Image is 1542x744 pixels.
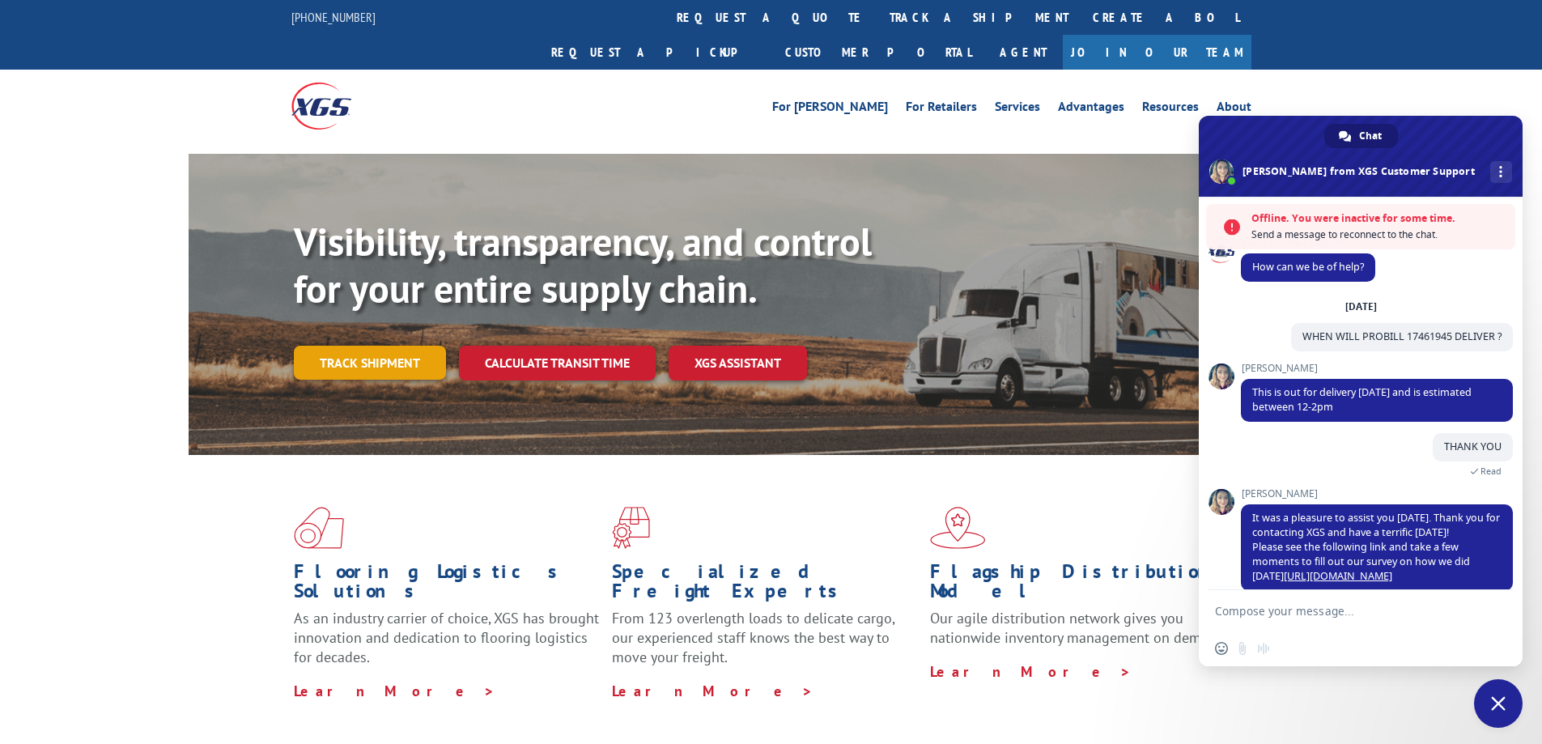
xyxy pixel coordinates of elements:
span: This is out for delivery [DATE] and is estimated between 12-2pm [1252,385,1472,414]
b: Visibility, transparency, and control for your entire supply chain. [294,216,872,313]
a: Services [995,100,1040,118]
span: THANK YOU [1444,440,1502,453]
a: For Retailers [906,100,977,118]
img: xgs-icon-flagship-distribution-model-red [930,507,986,549]
span: Chat [1359,124,1382,148]
p: From 123 overlength loads to delicate cargo, our experienced staff knows the best way to move you... [612,609,918,681]
span: Send a message to reconnect to the chat. [1251,227,1507,243]
span: WHEN WILL PROBILL 17461945 DELIVER ? [1302,329,1502,343]
a: Request a pickup [539,35,773,70]
a: Learn More > [930,662,1132,681]
span: As an industry carrier of choice, XGS has brought innovation and dedication to flooring logistics... [294,609,599,666]
img: xgs-icon-total-supply-chain-intelligence-red [294,507,344,549]
a: For [PERSON_NAME] [772,100,888,118]
span: [PERSON_NAME] [1241,488,1513,500]
a: Close chat [1474,679,1523,728]
a: Join Our Team [1063,35,1251,70]
h1: Specialized Freight Experts [612,562,918,609]
a: Customer Portal [773,35,983,70]
span: Insert an emoji [1215,642,1228,655]
a: Track shipment [294,346,446,380]
a: Calculate transit time [459,346,656,381]
img: xgs-icon-focused-on-flooring-red [612,507,650,549]
span: Read [1480,466,1502,477]
a: [URL][DOMAIN_NAME] [1284,569,1392,583]
a: Learn More > [294,682,495,700]
span: [PERSON_NAME] [1241,363,1513,374]
a: Advantages [1058,100,1124,118]
a: XGS ASSISTANT [669,346,807,381]
a: [PHONE_NUMBER] [291,9,376,25]
span: How can we be of help? [1252,260,1364,274]
span: Offline. You were inactive for some time. [1251,210,1507,227]
a: Resources [1142,100,1199,118]
a: Learn More > [612,682,813,700]
div: [DATE] [1345,302,1377,312]
h1: Flagship Distribution Model [930,562,1236,609]
h1: Flooring Logistics Solutions [294,562,600,609]
a: Chat [1324,124,1398,148]
span: It was a pleasure to assist you [DATE]. Thank you for contacting XGS and have a terrific [DATE]! ... [1252,511,1500,583]
textarea: Compose your message... [1215,590,1474,631]
a: Agent [983,35,1063,70]
a: About [1217,100,1251,118]
span: Our agile distribution network gives you nationwide inventory management on demand. [930,609,1228,647]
